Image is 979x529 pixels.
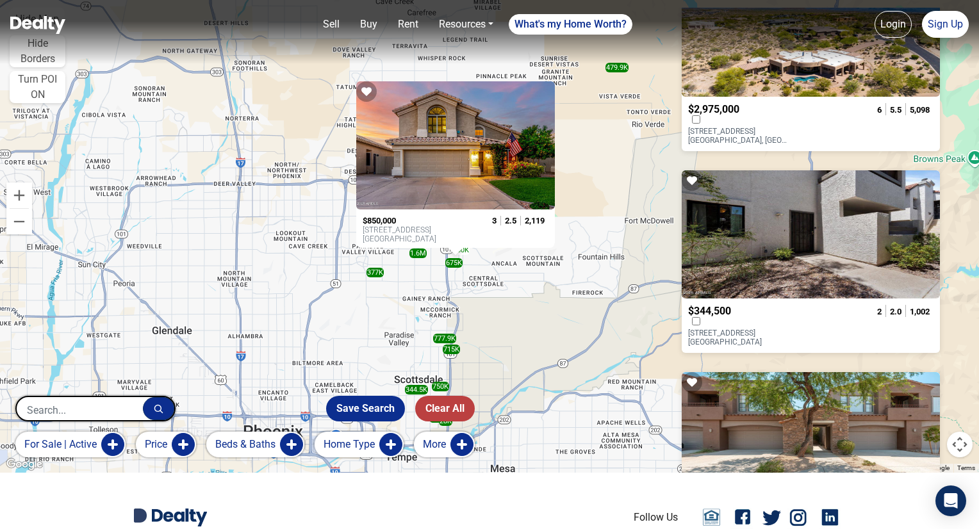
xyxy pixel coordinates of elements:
button: Zoom in [6,183,32,208]
span: 5.5 [890,105,901,115]
a: Login [875,11,912,38]
span: 5,098 [910,105,930,115]
button: Zoom out [6,209,32,234]
span: $2,975,000 [688,103,739,115]
div: 1.6M [409,248,427,258]
input: Search... [17,397,143,423]
span: $850,000 [363,216,396,225]
a: Buy [355,12,383,37]
div: 715K [443,345,460,354]
button: Map camera controls [947,432,973,457]
div: 344.5K [405,385,428,395]
span: 2,119 [525,216,545,225]
a: Sign Up [922,11,969,38]
span: 2 [877,307,882,316]
iframe: BigID CMP Widget [6,491,45,529]
button: Beds & Baths [206,432,304,457]
button: Home Type [315,432,404,457]
li: Follow Us [634,510,678,525]
img: Dealty - Buy, Sell & Rent Homes [10,16,65,34]
p: [STREET_ADDRESS] [GEOGRAPHIC_DATA] [363,225,441,243]
span: 6 [877,105,882,115]
span: 3 [492,216,497,225]
div: 750K [432,382,449,391]
a: Terms [957,464,975,471]
a: Resources [434,12,498,37]
p: [STREET_ADDRESS] [GEOGRAPHIC_DATA] [688,329,791,346]
p: [STREET_ADDRESS] [GEOGRAPHIC_DATA], [GEOGRAPHIC_DATA] 85255 [688,127,791,145]
button: for sale | active [15,432,126,457]
button: Clear All [415,396,475,421]
img: Dealty D [134,509,147,523]
button: Save Search [326,396,405,421]
a: Sell [318,12,345,37]
label: Compare [688,115,704,124]
div: 479.9K [605,63,629,72]
button: Turn POI ON [10,71,65,103]
span: $344,500 [688,305,731,317]
a: Rent [393,12,424,37]
span: 2.0 [890,307,901,316]
span: 2.5 [505,216,516,225]
div: Open Intercom Messenger [935,485,966,516]
div: 675K [445,258,463,268]
button: More [414,432,475,457]
a: Email [698,508,724,527]
img: Dealty [152,509,207,526]
span: 1,002 [910,307,930,316]
label: Compare [688,317,704,325]
a: What's my Home Worth? [509,14,632,35]
div: 377K [366,268,384,277]
button: Price [136,432,196,457]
